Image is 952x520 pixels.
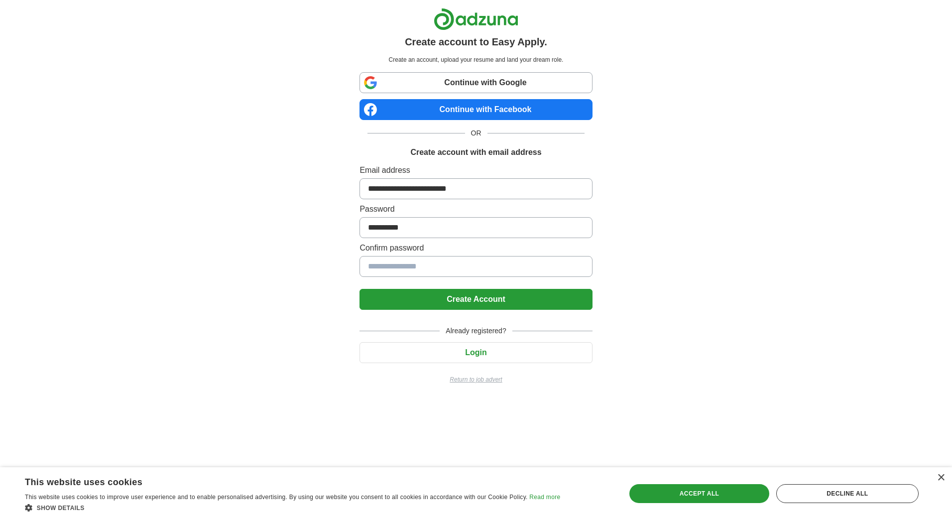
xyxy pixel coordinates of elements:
a: Return to job advert [359,375,592,384]
h1: Create account with email address [410,146,541,158]
span: This website uses cookies to improve user experience and to enable personalised advertising. By u... [25,494,528,501]
span: Already registered? [440,326,512,336]
span: Show details [37,505,85,512]
div: Close [937,474,945,482]
label: Email address [359,164,592,176]
button: Login [359,342,592,363]
div: Show details [25,503,560,513]
a: Login [359,348,592,357]
img: Adzuna logo [434,8,518,30]
a: Read more, opens a new window [529,494,560,501]
div: Accept all [629,484,769,503]
label: Confirm password [359,242,592,254]
div: Decline all [776,484,919,503]
a: Continue with Google [359,72,592,93]
a: Continue with Facebook [359,99,592,120]
p: Create an account, upload your resume and land your dream role. [361,55,590,64]
span: OR [465,128,487,138]
button: Create Account [359,289,592,310]
label: Password [359,203,592,215]
div: This website uses cookies [25,473,535,488]
h1: Create account to Easy Apply. [405,34,547,49]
